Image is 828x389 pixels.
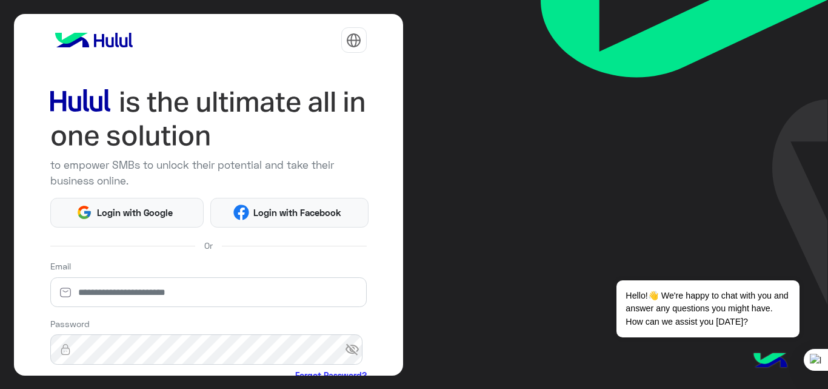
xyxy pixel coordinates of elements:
[50,198,204,228] button: Login with Google
[210,198,369,228] button: Login with Facebook
[249,206,346,220] span: Login with Facebook
[346,33,361,48] img: tab
[50,157,367,189] p: to empower SMBs to unlock their potential and take their business online.
[92,206,177,220] span: Login with Google
[204,239,213,252] span: Or
[50,260,71,272] label: Email
[616,280,799,337] span: Hello!👋 We're happy to chat with you and answer any questions you might have. How can we assist y...
[50,286,81,299] img: email
[76,205,92,220] img: Google
[233,205,249,220] img: Facebook
[50,85,367,153] img: hululLoginTitle_EN.svg
[345,339,367,360] span: visibility_off
[50,343,81,356] img: lock
[295,369,367,382] a: Forgot Password?
[50,317,90,330] label: Password
[50,28,138,52] img: logo
[749,340,792,383] img: hulul-logo.png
